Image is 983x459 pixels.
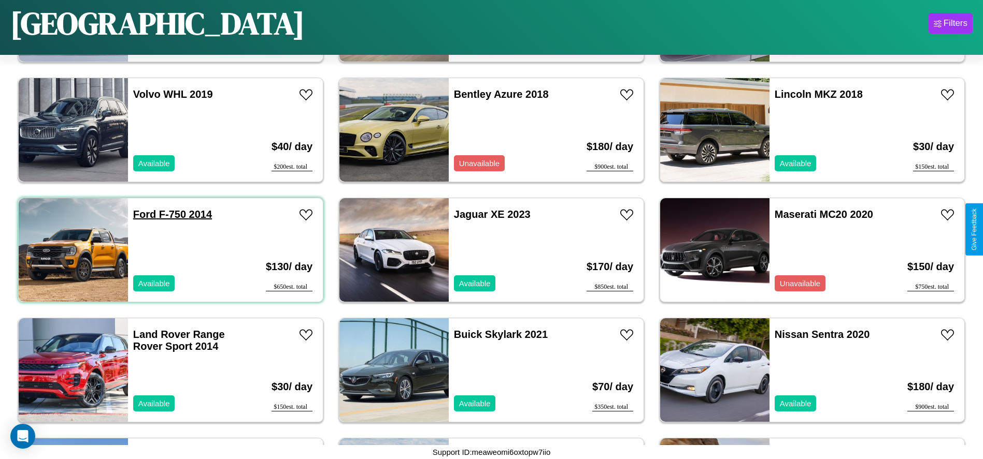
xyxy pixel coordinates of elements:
p: Unavailable [459,156,500,170]
p: Available [459,396,491,410]
p: Unavailable [780,276,820,290]
p: Available [459,276,491,290]
p: Available [780,156,811,170]
div: $ 850 est. total [587,283,633,291]
div: $ 150 est. total [272,403,312,411]
h3: $ 170 / day [587,250,633,283]
a: Land Rover Range Rover Sport 2014 [133,329,225,352]
p: Available [138,156,170,170]
h3: $ 180 / day [907,371,954,403]
a: Buick Skylark 2021 [454,329,548,340]
h3: $ 30 / day [913,130,954,163]
h3: $ 40 / day [272,130,312,163]
div: $ 750 est. total [907,283,954,291]
div: $ 350 est. total [592,403,633,411]
div: $ 650 est. total [266,283,312,291]
a: Jaguar XE 2023 [454,209,531,220]
div: $ 200 est. total [272,163,312,171]
div: Open Intercom Messenger [10,424,35,449]
p: Available [138,396,170,410]
p: Available [780,396,811,410]
button: Filters [929,13,973,34]
h3: $ 150 / day [907,250,954,283]
div: Filters [944,18,967,28]
h3: $ 30 / day [272,371,312,403]
h3: $ 130 / day [266,250,312,283]
a: Maserati MC20 2020 [775,209,873,220]
div: $ 900 est. total [587,163,633,171]
div: $ 150 est. total [913,163,954,171]
a: Lincoln MKZ 2018 [775,88,863,100]
a: Bentley Azure 2018 [454,88,549,100]
a: Ford F-750 2014 [133,209,212,220]
h3: $ 70 / day [592,371,633,403]
div: $ 900 est. total [907,403,954,411]
h1: [GEOGRAPHIC_DATA] [10,2,305,45]
a: Nissan Sentra 2020 [775,329,870,340]
div: Give Feedback [971,209,978,250]
p: Available [138,276,170,290]
a: Volvo WHL 2019 [133,88,213,100]
p: Support ID: meaweomi6oxtopw7iio [433,445,551,459]
h3: $ 180 / day [587,130,633,163]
